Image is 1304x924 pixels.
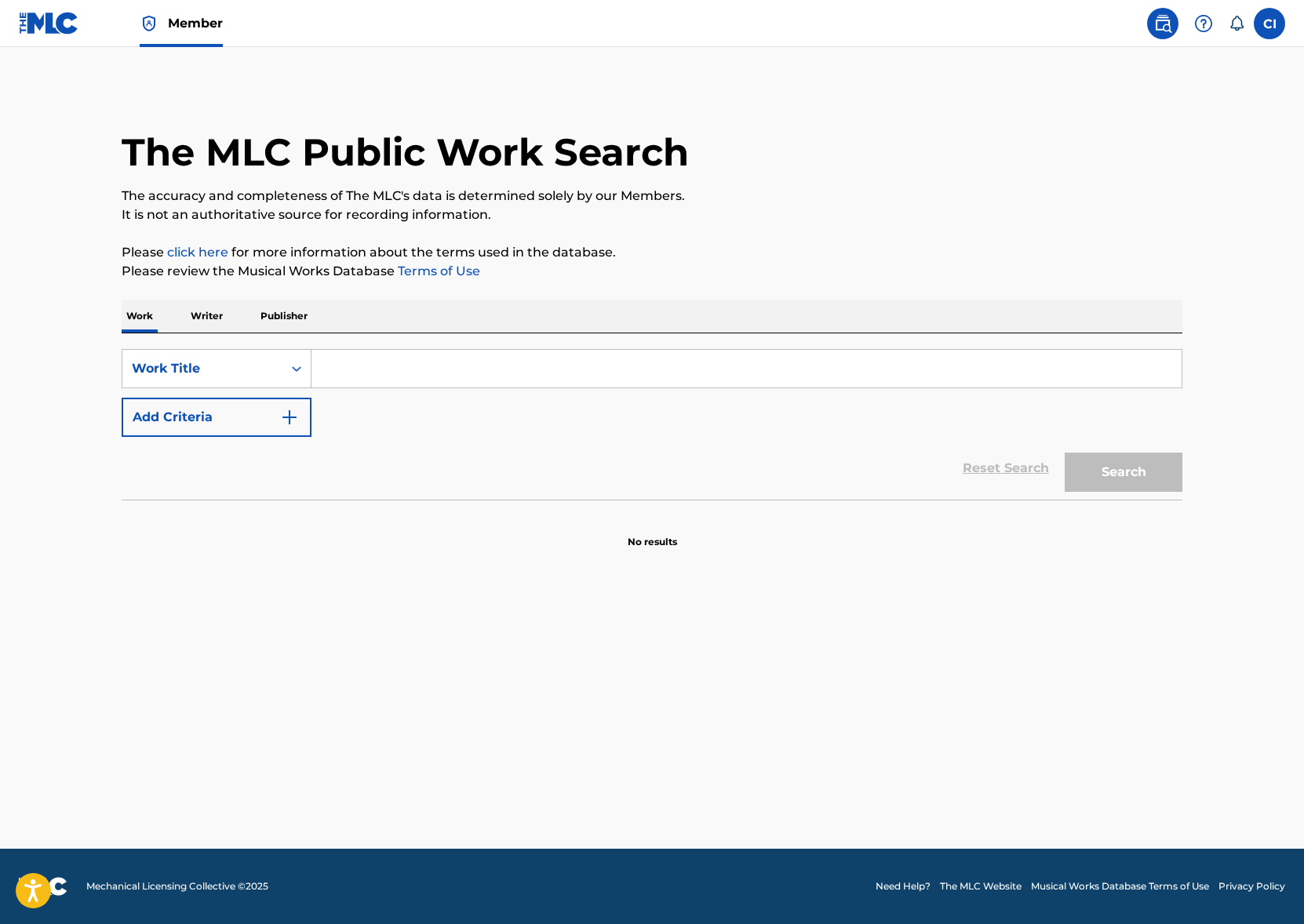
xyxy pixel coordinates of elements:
img: 9d2ae6d4665cec9f34b9.svg [280,408,299,427]
a: click here [167,245,228,260]
img: logo [19,877,67,896]
a: Terms of Use [395,264,480,278]
div: User Menu [1254,8,1285,39]
div: Work Title [132,359,273,378]
a: The MLC Website [940,879,1022,893]
p: Writer [186,300,228,333]
img: MLC Logo [19,12,79,35]
img: help [1194,14,1213,33]
form: Search Form [122,349,1182,500]
p: Please for more information about the terms used in the database. [122,243,1182,262]
a: Public Search [1147,8,1178,39]
h1: The MLC Public Work Search [122,129,689,176]
p: Work [122,300,158,333]
p: It is not an authoritative source for recording information. [122,206,1182,224]
span: Member [168,14,223,32]
p: The accuracy and completeness of The MLC's data is determined solely by our Members. [122,187,1182,206]
a: Need Help? [876,879,931,893]
p: Publisher [256,300,312,333]
div: Help [1188,8,1219,39]
p: No results [628,516,677,549]
a: Privacy Policy [1218,879,1285,893]
span: Mechanical Licensing Collective © 2025 [86,879,268,893]
img: Top Rightsholder [140,14,158,33]
div: Notifications [1229,16,1244,31]
img: search [1153,14,1172,33]
a: Musical Works Database Terms of Use [1031,879,1209,893]
p: Please review the Musical Works Database [122,262,1182,281]
button: Add Criteria [122,398,311,437]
